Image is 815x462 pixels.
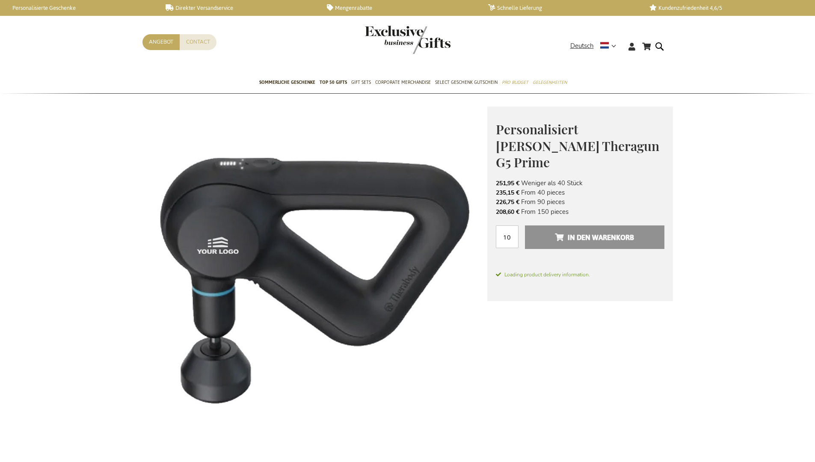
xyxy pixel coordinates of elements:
[375,72,431,94] a: Corporate Merchandise
[496,189,519,197] span: 235,15 €
[4,4,152,12] a: Personalisierte Geschenke
[496,179,519,187] span: 251,95 €
[259,72,315,94] a: Sommerliche geschenke
[533,72,567,94] a: Gelegenheiten
[496,188,664,197] li: From 40 pieces
[142,107,487,451] img: Personalisiert Therabody Theragun G5 Prime
[327,4,474,12] a: Mengenrabatte
[351,72,371,94] a: Gift Sets
[496,207,664,216] li: From 150 pieces
[502,78,528,87] span: Pro Budget
[365,26,408,54] a: store logo
[496,198,519,206] span: 226,75 €
[180,34,216,50] a: Contact
[502,72,528,94] a: Pro Budget
[375,78,431,87] span: Corporate Merchandise
[435,72,498,94] a: Select Geschenk Gutschein
[166,4,313,12] a: Direkter Versandservice
[259,78,315,87] span: Sommerliche geschenke
[142,34,180,50] a: Angebot
[570,41,594,51] span: Deutsch
[488,4,636,12] a: Schnelle Lieferung
[649,4,797,12] a: Kundenzufriedenheit 4,6/5
[435,78,498,87] span: Select Geschenk Gutschein
[533,78,567,87] span: Gelegenheiten
[365,26,450,54] img: Exclusive Business gifts logo
[320,72,347,94] a: TOP 50 Gifts
[496,271,664,278] span: Loading product delivery information.
[496,178,664,188] li: Weniger als 40 Stück
[496,225,519,248] input: Menge
[496,208,519,216] span: 208,60 €
[351,78,371,87] span: Gift Sets
[496,197,664,207] li: From 90 pieces
[496,121,659,171] span: Personalisiert [PERSON_NAME] Theragun G5 Prime
[320,78,347,87] span: TOP 50 Gifts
